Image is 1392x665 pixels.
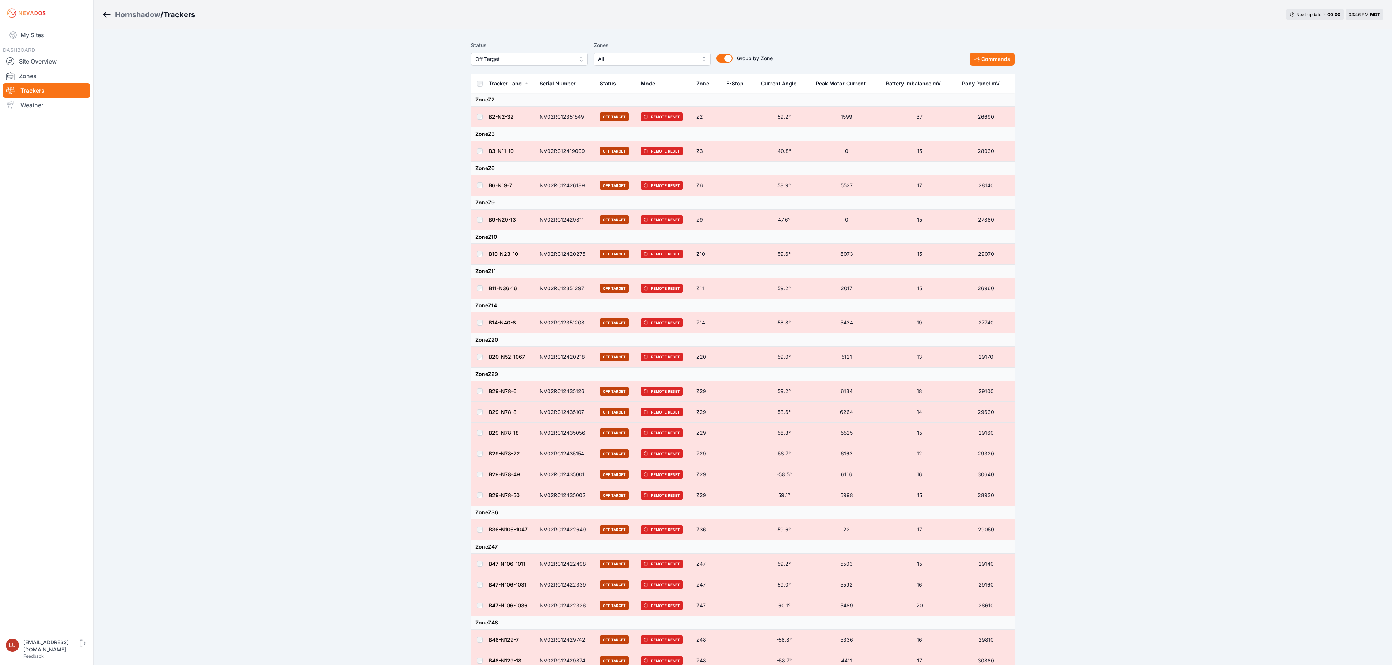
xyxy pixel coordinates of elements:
td: 59.6° [757,244,811,265]
td: Z20 [692,347,722,368]
td: 6134 [811,381,882,402]
span: Remote Reset [641,635,683,644]
a: B29-N78-49 [489,471,520,477]
td: NV02RC12422339 [535,574,596,595]
td: 1599 [811,107,882,127]
td: -58.8° [757,630,811,650]
td: NV02RC12422649 [535,519,596,540]
td: 28030 [958,141,1015,162]
div: 00 : 00 [1327,12,1340,18]
span: Off Target [600,250,629,258]
a: B29-N78-22 [489,450,520,457]
td: 59.6° [757,519,811,540]
td: NV02RC12422498 [535,554,596,574]
td: 28140 [958,175,1015,196]
td: NV02RC12351297 [535,278,596,299]
td: NV02RC12435126 [535,381,596,402]
td: NV02RC12351549 [535,107,596,127]
td: 16 [882,574,958,595]
td: Z29 [692,485,722,506]
span: Remote Reset [641,250,683,258]
button: Off Target [471,53,588,66]
span: Off Target [600,656,629,665]
td: 14 [882,402,958,423]
td: 6073 [811,244,882,265]
td: 59.2° [757,107,811,127]
td: 5489 [811,595,882,616]
button: Tracker Label [489,75,529,92]
td: 20 [882,595,958,616]
span: Off Target [600,181,629,190]
span: Remote Reset [641,470,683,479]
span: Remote Reset [641,181,683,190]
td: 59.0° [757,574,811,595]
span: Remote Reset [641,491,683,500]
td: Z6 [692,175,722,196]
td: 16 [882,630,958,650]
div: Mode [641,80,655,87]
td: Z2 [692,107,722,127]
button: E-Stop [726,75,749,92]
td: 15 [882,278,958,299]
td: 28610 [958,595,1015,616]
a: B36-N106-1047 [489,526,528,533]
nav: Breadcrumb [102,5,195,24]
span: Off Target [600,580,629,589]
td: Zone Z6 [471,162,1015,175]
td: 30640 [958,464,1015,485]
td: 29100 [958,381,1015,402]
td: 12 [882,443,958,464]
div: Battery Imbalance mV [886,80,941,87]
td: Zone Z14 [471,299,1015,312]
span: Off Target [600,147,629,155]
td: 15 [882,485,958,506]
div: Tracker Label [489,80,523,87]
td: 5525 [811,423,882,443]
span: / [160,9,163,20]
span: Remote Reset [641,284,683,293]
span: 03:46 PM [1349,12,1369,17]
td: Zone Z11 [471,265,1015,278]
td: 29810 [958,630,1015,650]
label: Status [471,41,588,50]
td: 15 [882,141,958,162]
td: 29320 [958,443,1015,464]
span: Off Target [475,55,573,64]
span: Off Target [600,525,629,534]
td: Z47 [692,554,722,574]
td: Zone Z2 [471,93,1015,107]
td: 13 [882,347,958,368]
td: Zone Z48 [471,616,1015,630]
a: B29-N78-18 [489,430,519,436]
span: Remote Reset [641,387,683,396]
div: Zone [696,80,709,87]
td: Z47 [692,574,722,595]
div: Serial Number [540,80,576,87]
a: Site Overview [3,54,90,69]
a: Weather [3,98,90,112]
td: 29160 [958,574,1015,595]
td: NV02RC12419009 [535,141,596,162]
td: 5998 [811,485,882,506]
span: Off Target [600,215,629,224]
span: Off Target [600,560,629,568]
span: Off Target [600,408,629,416]
td: Zone Z10 [471,230,1015,244]
td: 40.8° [757,141,811,162]
td: Z29 [692,443,722,464]
td: Zone Z3 [471,127,1015,141]
div: Hornshadow [115,9,160,20]
td: Zone Z20 [471,333,1015,347]
td: Z9 [692,210,722,230]
td: 29630 [958,402,1015,423]
td: 6264 [811,402,882,423]
td: 15 [882,210,958,230]
span: Off Target [600,284,629,293]
td: 6116 [811,464,882,485]
td: NV02RC12435154 [535,443,596,464]
a: Zones [3,69,90,83]
td: 0 [811,210,882,230]
td: NV02RC12429742 [535,630,596,650]
a: B6-N19-7 [489,182,512,188]
td: Z29 [692,423,722,443]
